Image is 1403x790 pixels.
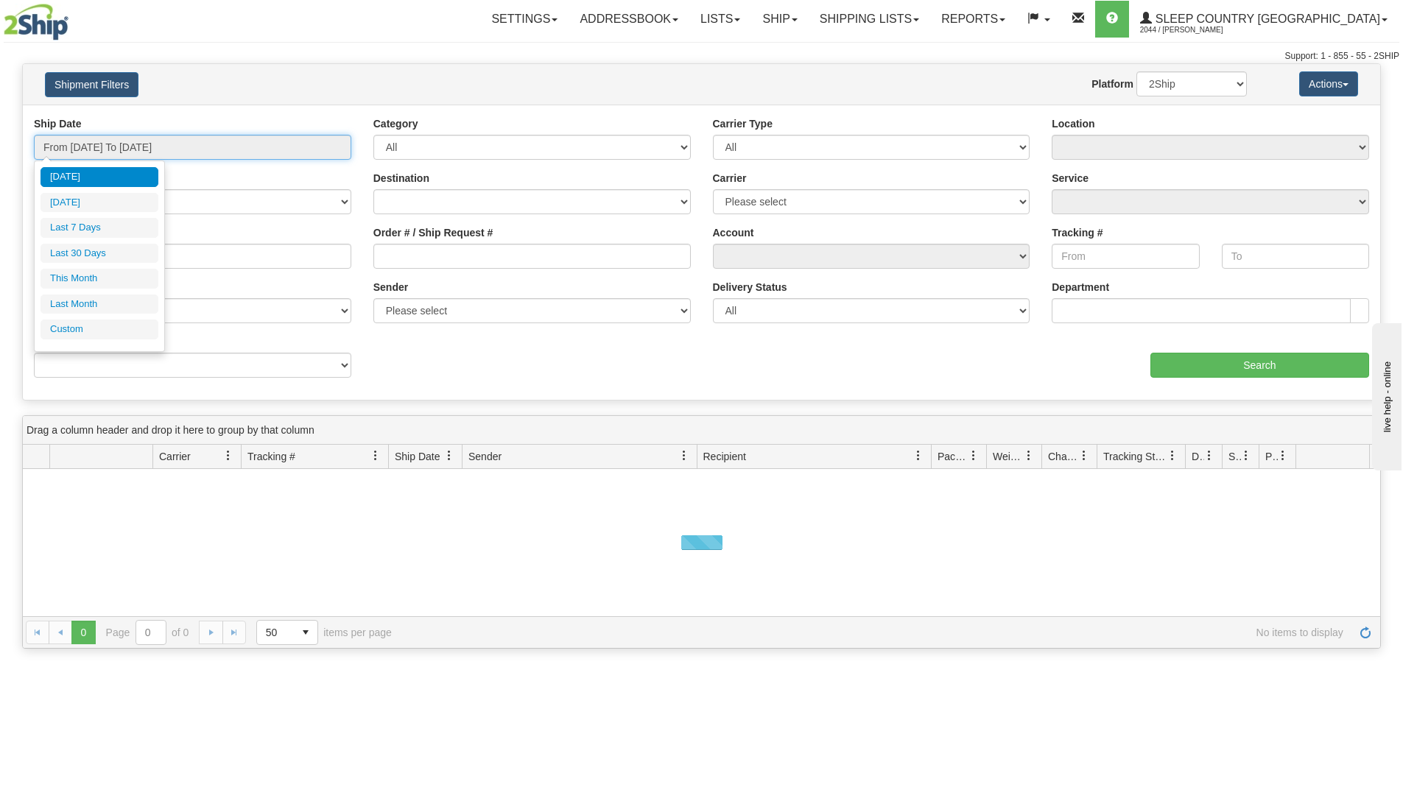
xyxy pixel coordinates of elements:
[159,449,191,464] span: Carrier
[1091,77,1133,91] label: Platform
[1354,621,1377,644] a: Refresh
[1052,116,1094,131] label: Location
[1222,244,1369,269] input: To
[373,280,408,295] label: Sender
[480,1,569,38] a: Settings
[1052,244,1199,269] input: From
[713,280,787,295] label: Delivery Status
[373,116,418,131] label: Category
[1234,443,1259,468] a: Shipment Issues filter column settings
[363,443,388,468] a: Tracking # filter column settings
[713,116,773,131] label: Carrier Type
[1299,71,1358,96] button: Actions
[1140,23,1251,38] span: 2044 / [PERSON_NAME]
[34,116,82,131] label: Ship Date
[11,13,136,24] div: live help - online
[993,449,1024,464] span: Weight
[906,443,931,468] a: Recipient filter column settings
[4,50,1399,63] div: Support: 1 - 855 - 55 - 2SHIP
[672,443,697,468] a: Sender filter column settings
[41,218,158,238] li: Last 7 Days
[809,1,930,38] a: Shipping lists
[45,72,138,97] button: Shipment Filters
[41,244,158,264] li: Last 30 Days
[294,621,317,644] span: select
[1150,353,1369,378] input: Search
[373,225,493,240] label: Order # / Ship Request #
[703,449,746,464] span: Recipient
[713,225,754,240] label: Account
[930,1,1016,38] a: Reports
[1052,280,1109,295] label: Department
[1265,449,1278,464] span: Pickup Status
[1160,443,1185,468] a: Tracking Status filter column settings
[1052,171,1089,186] label: Service
[1369,320,1402,470] iframe: chat widget
[41,193,158,213] li: [DATE]
[41,295,158,314] li: Last Month
[4,4,68,40] img: logo2044.jpg
[751,1,808,38] a: Ship
[1048,449,1079,464] span: Charge
[1129,1,1399,38] a: Sleep Country [GEOGRAPHIC_DATA] 2044 / [PERSON_NAME]
[1152,13,1380,25] span: Sleep Country [GEOGRAPHIC_DATA]
[216,443,241,468] a: Carrier filter column settings
[256,620,318,645] span: Page sizes drop down
[395,449,440,464] span: Ship Date
[256,620,392,645] span: items per page
[1052,225,1103,240] label: Tracking #
[247,449,295,464] span: Tracking #
[373,171,429,186] label: Destination
[41,167,158,187] li: [DATE]
[1103,449,1167,464] span: Tracking Status
[468,449,502,464] span: Sender
[1072,443,1097,468] a: Charge filter column settings
[106,620,189,645] span: Page of 0
[689,1,751,38] a: Lists
[1192,449,1204,464] span: Delivery Status
[569,1,689,38] a: Addressbook
[1016,443,1041,468] a: Weight filter column settings
[23,416,1380,445] div: grid grouping header
[41,320,158,339] li: Custom
[713,171,747,186] label: Carrier
[961,443,986,468] a: Packages filter column settings
[1197,443,1222,468] a: Delivery Status filter column settings
[938,449,968,464] span: Packages
[412,627,1343,638] span: No items to display
[1270,443,1295,468] a: Pickup Status filter column settings
[71,621,95,644] span: Page 0
[1228,449,1241,464] span: Shipment Issues
[437,443,462,468] a: Ship Date filter column settings
[266,625,285,640] span: 50
[41,269,158,289] li: This Month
